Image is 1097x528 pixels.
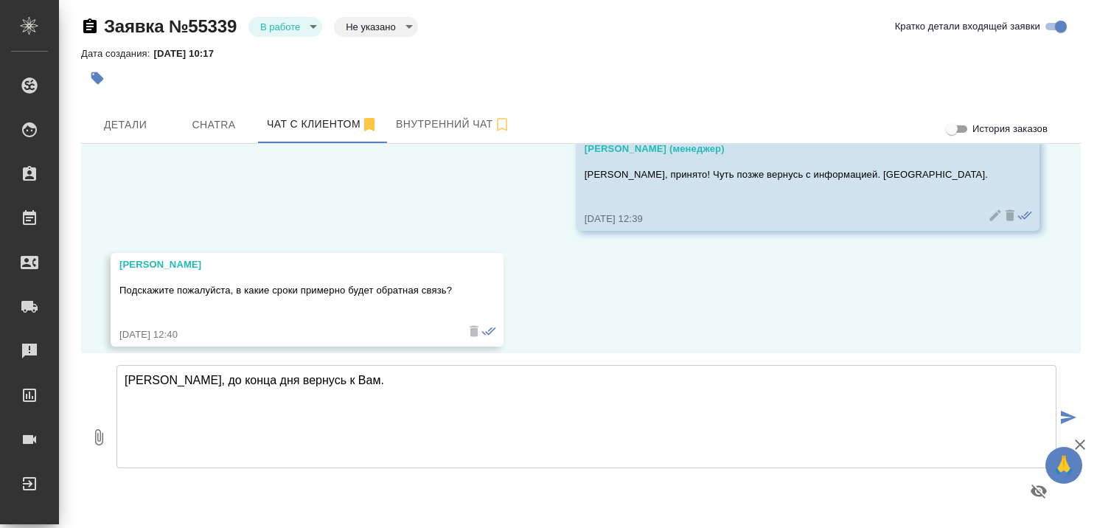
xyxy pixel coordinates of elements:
[396,115,511,133] span: Внутренний чат
[256,21,304,33] button: В работе
[1045,447,1082,484] button: 🙏
[1051,450,1076,481] span: 🙏
[1021,473,1056,509] button: Предпросмотр
[585,212,988,226] div: [DATE] 12:39
[334,17,417,37] div: В работе
[81,62,114,94] button: Добавить тэг
[258,106,387,143] button: 79167788283 (Дмитрий) - (undefined)
[895,19,1040,34] span: Кратко детали входящей заявки
[81,18,99,35] button: Скопировать ссылку
[585,142,988,156] div: [PERSON_NAME] (менеджер)
[119,283,452,298] p: Подскажите пожалуйста, в какие сроки примерно будет обратная связь?
[178,116,249,134] span: Chatra
[81,48,153,59] p: Дата создания:
[267,115,378,133] span: Чат с клиентом
[248,17,322,37] div: В работе
[119,257,452,272] div: [PERSON_NAME]
[153,48,225,59] p: [DATE] 10:17
[972,122,1048,136] span: История заказов
[119,327,452,342] div: [DATE] 12:40
[104,16,237,36] a: Заявка №55339
[361,116,378,133] svg: Отписаться
[341,21,400,33] button: Не указано
[585,167,988,182] p: [PERSON_NAME], принято! Чуть позже вернусь с информацией. [GEOGRAPHIC_DATA].
[90,116,161,134] span: Детали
